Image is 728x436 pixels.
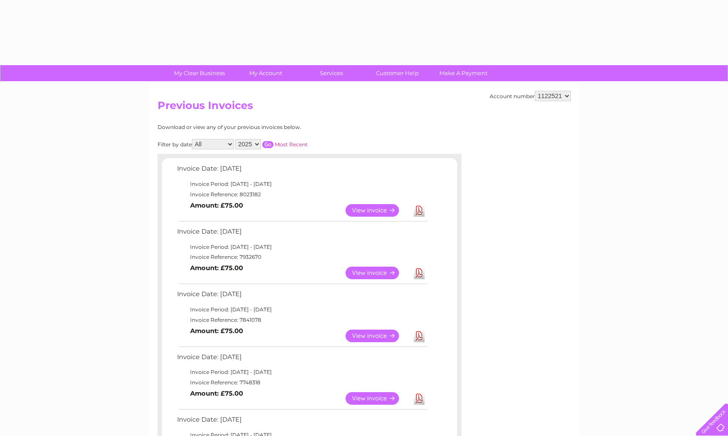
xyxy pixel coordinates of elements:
[175,414,429,430] td: Invoice Date: [DATE]
[362,65,433,81] a: Customer Help
[190,327,243,335] b: Amount: £75.00
[414,330,425,342] a: Download
[175,377,429,388] td: Invoice Reference: 7748318
[275,141,308,148] a: Most Recent
[158,99,571,116] h2: Previous Invoices
[190,390,243,397] b: Amount: £75.00
[490,91,571,101] div: Account number
[346,392,409,405] a: View
[190,264,243,272] b: Amount: £75.00
[414,392,425,405] a: Download
[175,351,429,367] td: Invoice Date: [DATE]
[175,304,429,315] td: Invoice Period: [DATE] - [DATE]
[428,65,499,81] a: Make A Payment
[158,139,385,149] div: Filter by date
[175,252,429,262] td: Invoice Reference: 7932670
[175,315,429,325] td: Invoice Reference: 7841078
[164,65,235,81] a: My Clear Business
[346,330,409,342] a: View
[175,226,429,242] td: Invoice Date: [DATE]
[190,201,243,209] b: Amount: £75.00
[175,242,429,252] td: Invoice Period: [DATE] - [DATE]
[175,163,429,179] td: Invoice Date: [DATE]
[296,65,367,81] a: Services
[175,367,429,377] td: Invoice Period: [DATE] - [DATE]
[175,288,429,304] td: Invoice Date: [DATE]
[175,179,429,189] td: Invoice Period: [DATE] - [DATE]
[158,124,385,130] div: Download or view any of your previous invoices below.
[346,204,409,217] a: View
[175,189,429,200] td: Invoice Reference: 8023182
[414,204,425,217] a: Download
[230,65,301,81] a: My Account
[414,267,425,279] a: Download
[346,267,409,279] a: View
